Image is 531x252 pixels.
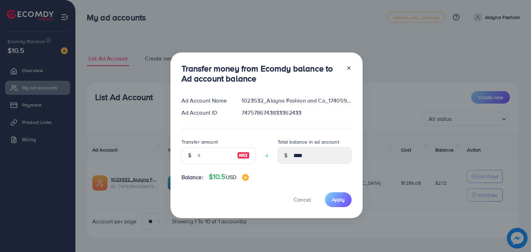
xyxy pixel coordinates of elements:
[181,138,218,145] label: Transfer amount
[325,192,352,207] button: Apply
[176,97,236,105] div: Ad Account Name
[278,138,339,145] label: Total balance in ad account
[176,109,236,117] div: Ad Account ID
[285,192,319,207] button: Cancel
[181,173,203,181] span: Balance:
[236,97,357,105] div: 1023532_Alayna Fashion and Co_1740592250339
[181,64,341,84] h3: Transfer money from Ecomdy balance to Ad account balance
[236,109,357,117] div: 7475786743833362433
[242,174,249,181] img: image
[294,196,311,203] span: Cancel
[209,173,249,181] h4: $10.5
[332,196,345,203] span: Apply
[226,173,236,181] span: USD
[237,151,250,159] img: image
